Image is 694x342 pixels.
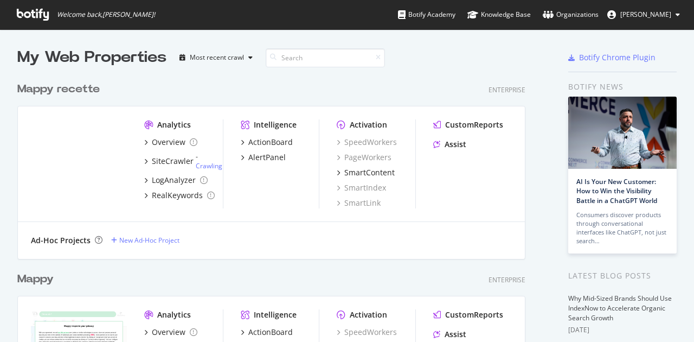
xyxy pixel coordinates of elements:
a: Overview [144,327,197,338]
a: New Ad-Hoc Project [111,236,179,245]
div: CustomReports [445,309,503,320]
div: AlertPanel [248,152,286,163]
div: Analytics [157,309,191,320]
button: Most recent crawl [175,49,257,66]
a: ActionBoard [241,137,293,148]
a: SmartContent [337,167,395,178]
input: Search [266,48,385,67]
div: Overview [152,327,185,338]
div: Organizations [543,9,599,20]
div: Mappy recette [17,81,100,97]
a: SmartLink [337,198,381,208]
div: Assist [445,329,466,340]
a: LogAnalyzer [144,175,208,186]
div: Intelligence [254,119,297,130]
div: Overview [152,137,185,148]
span: Welcome back, [PERSON_NAME] ! [57,10,155,19]
div: Botify Academy [398,9,455,20]
div: Activation [350,309,387,320]
a: SmartIndex [337,182,386,193]
a: RealKeywords [144,190,215,201]
div: Analytics [157,119,191,130]
a: Assist [433,329,466,340]
div: Ad-Hoc Projects [31,235,91,246]
div: SmartContent [344,167,395,178]
div: Enterprise [489,275,525,284]
div: Intelligence [254,309,297,320]
a: PageWorkers [337,152,391,163]
div: Consumers discover products through conversational interfaces like ChatGPT, not just search… [576,211,669,245]
div: Botify Chrome Plugin [579,52,656,63]
a: Assist [433,139,466,150]
a: CustomReports [433,309,503,320]
div: Latest Blog Posts [568,270,677,282]
a: Why Mid-Sized Brands Should Use IndexNow to Accelerate Organic Search Growth [568,294,672,322]
div: RealKeywords [152,190,203,201]
div: New Ad-Hoc Project [119,236,179,245]
div: Most recent crawl [190,54,244,61]
a: AlertPanel [241,152,286,163]
div: ActionBoard [248,137,293,148]
div: - [196,152,222,170]
a: Crawling [196,161,222,170]
a: Mappy [17,271,58,287]
a: Overview [144,137,197,148]
a: Mappy recette [17,81,104,97]
a: CustomReports [433,119,503,130]
a: SpeedWorkers [337,327,397,338]
button: [PERSON_NAME] [599,6,689,23]
div: Botify news [568,81,677,93]
div: Enterprise [489,85,525,94]
div: Mappy [17,271,54,287]
span: Laetitia Torrelli [620,10,671,19]
div: My Web Properties [17,47,166,68]
div: LogAnalyzer [152,175,196,186]
div: ActionBoard [248,327,293,338]
a: Botify Chrome Plugin [568,52,656,63]
div: Assist [445,139,466,150]
a: SiteCrawler- Crawling [144,152,222,170]
div: Knowledge Base [467,9,531,20]
div: SiteCrawler [152,156,194,167]
div: Activation [350,119,387,130]
a: AI Is Your New Customer: How to Win the Visibility Battle in a ChatGPT World [576,177,657,205]
a: ActionBoard [241,327,293,338]
a: SpeedWorkers [337,137,397,148]
div: CustomReports [445,119,503,130]
img: AI Is Your New Customer: How to Win the Visibility Battle in a ChatGPT World [568,97,677,169]
div: [DATE] [568,325,677,335]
